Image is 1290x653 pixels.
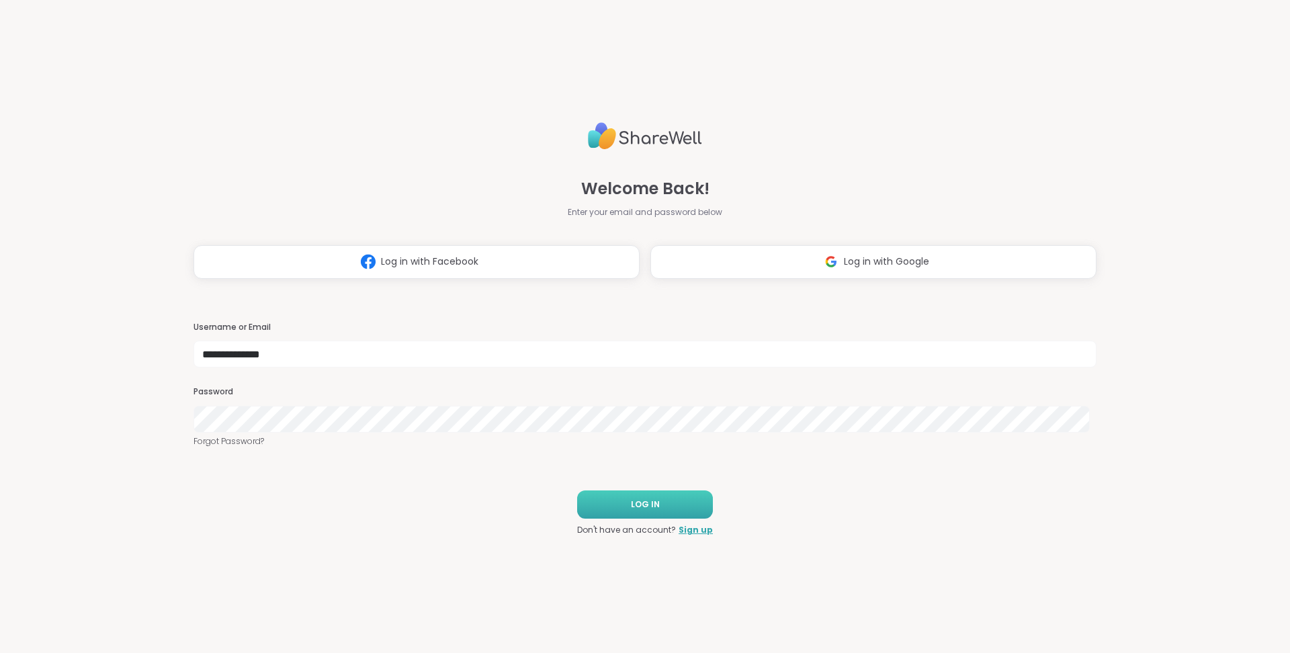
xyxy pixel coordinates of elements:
[193,245,640,279] button: Log in with Facebook
[588,117,702,155] img: ShareWell Logo
[577,490,713,519] button: LOG IN
[355,249,381,274] img: ShareWell Logomark
[650,245,1096,279] button: Log in with Google
[577,524,676,536] span: Don't have an account?
[381,255,478,269] span: Log in with Facebook
[631,498,660,511] span: LOG IN
[568,206,722,218] span: Enter your email and password below
[818,249,844,274] img: ShareWell Logomark
[581,177,709,201] span: Welcome Back!
[844,255,929,269] span: Log in with Google
[679,524,713,536] a: Sign up
[193,435,1096,447] a: Forgot Password?
[193,322,1096,333] h3: Username or Email
[193,386,1096,398] h3: Password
